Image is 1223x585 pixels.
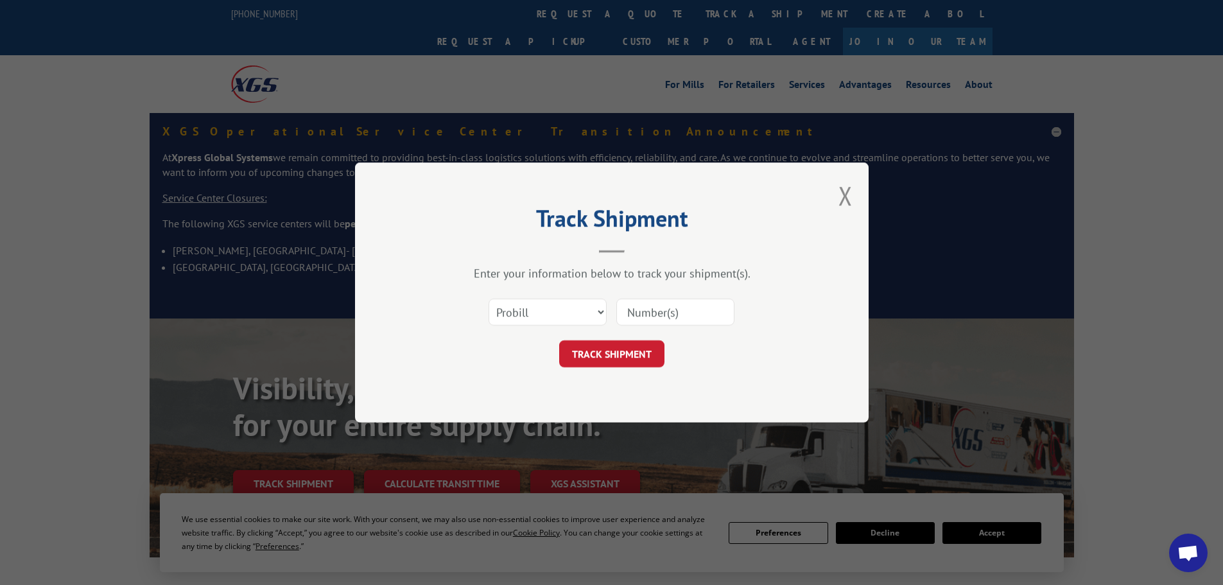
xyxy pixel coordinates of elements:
button: Close modal [838,179,853,213]
a: Open chat [1169,534,1208,572]
button: TRACK SHIPMENT [559,340,664,367]
h2: Track Shipment [419,209,804,234]
div: Enter your information below to track your shipment(s). [419,266,804,281]
input: Number(s) [616,299,734,326]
